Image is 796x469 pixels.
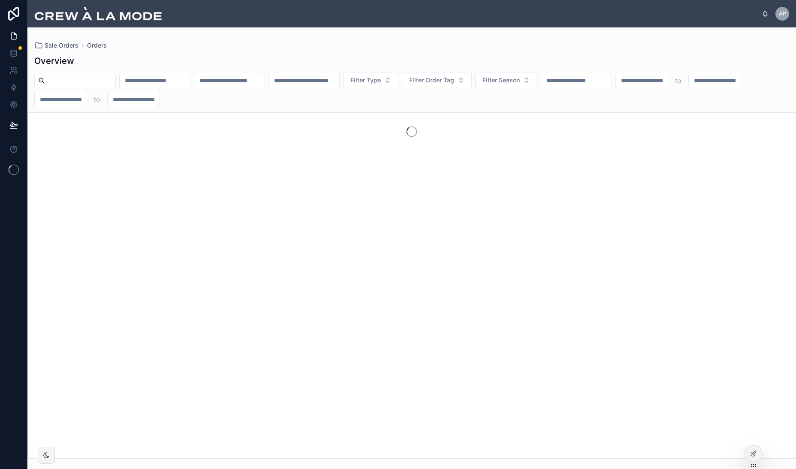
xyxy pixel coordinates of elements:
span: Filter Season [482,76,520,84]
button: Select Button [475,72,537,88]
button: Select Button [402,72,472,88]
span: Filter Order Tag [409,76,454,84]
a: Sale Orders [34,41,78,50]
span: AP [779,10,786,17]
h1: Overview [34,55,74,67]
span: Sale Orders [45,41,78,50]
p: to [94,94,100,105]
a: Orders [87,41,107,50]
div: scrollable content [169,12,762,15]
span: Filter Type [350,76,381,84]
button: Select Button [343,72,398,88]
img: App logo [34,7,162,21]
p: to [675,75,681,86]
